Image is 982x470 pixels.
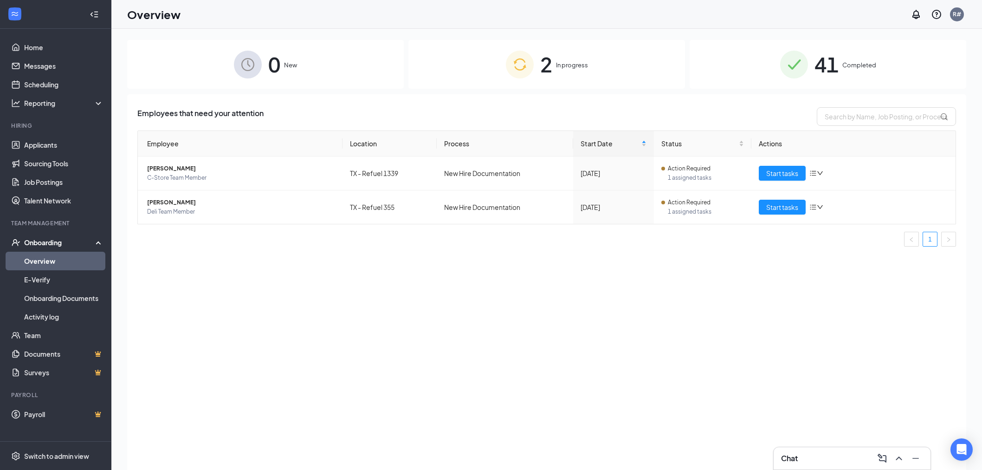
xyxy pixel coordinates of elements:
a: Sourcing Tools [24,154,103,173]
span: 0 [268,48,280,80]
a: Overview [24,252,103,270]
a: Home [24,38,103,57]
span: 2 [540,48,552,80]
li: Previous Page [904,232,919,247]
span: In progress [556,60,588,70]
th: Employee [138,131,342,157]
span: Completed [842,60,876,70]
th: Status [654,131,751,157]
svg: WorkstreamLogo [10,9,19,19]
span: left [909,237,914,242]
a: Scheduling [24,75,103,94]
td: New Hire Documentation [437,190,573,224]
button: Start tasks [759,200,806,215]
a: Messages [24,57,103,75]
div: [DATE] [581,202,646,212]
div: Reporting [24,98,104,108]
svg: QuestionInfo [931,9,942,20]
span: Start tasks [766,202,798,212]
th: Location [342,131,437,157]
span: 41 [814,48,839,80]
a: Team [24,326,103,345]
span: Deli Team Member [147,207,335,216]
svg: Minimize [910,453,921,464]
h3: Chat [781,453,798,463]
div: Switch to admin view [24,451,89,461]
span: Status [661,138,737,149]
span: right [946,237,951,242]
span: bars [809,203,817,211]
button: Minimize [908,451,923,466]
a: Activity log [24,307,103,326]
th: Process [437,131,573,157]
input: Search by Name, Job Posting, or Process [817,107,956,126]
span: down [817,204,823,210]
td: TX - Refuel 1339 [342,157,437,190]
a: Job Postings [24,173,103,191]
button: ComposeMessage [875,451,890,466]
span: Action Required [668,198,711,207]
li: Next Page [941,232,956,247]
a: PayrollCrown [24,405,103,424]
div: Payroll [11,391,102,399]
div: R# [953,10,961,18]
div: Hiring [11,122,102,130]
button: right [941,232,956,247]
a: 1 [923,232,937,246]
a: Applicants [24,136,103,154]
svg: ComposeMessage [877,453,888,464]
svg: Notifications [911,9,922,20]
div: Open Intercom Messenger [950,438,973,461]
button: Start tasks [759,166,806,181]
a: E-Verify [24,270,103,289]
a: SurveysCrown [24,363,103,382]
span: down [817,170,823,176]
span: New [284,60,297,70]
span: Start tasks [766,168,798,178]
th: Actions [751,131,956,157]
span: 1 assigned tasks [668,207,744,216]
td: New Hire Documentation [437,157,573,190]
svg: UserCheck [11,238,20,247]
span: Start Date [581,138,640,149]
span: [PERSON_NAME] [147,198,335,207]
button: ChevronUp [892,451,906,466]
svg: Settings [11,451,20,461]
h1: Overview [127,7,181,22]
li: 1 [923,232,937,247]
svg: Collapse [90,10,99,19]
div: Onboarding [24,238,96,247]
svg: Analysis [11,98,20,108]
div: Team Management [11,219,102,227]
button: left [904,232,919,247]
a: Talent Network [24,191,103,210]
span: C-Store Team Member [147,173,335,183]
td: TX - Refuel 355 [342,190,437,224]
span: Action Required [668,164,711,173]
span: Employees that need your attention [137,107,264,126]
svg: ChevronUp [893,453,904,464]
span: [PERSON_NAME] [147,164,335,173]
a: DocumentsCrown [24,345,103,363]
span: bars [809,170,817,177]
div: [DATE] [581,168,646,178]
a: Onboarding Documents [24,289,103,307]
span: 1 assigned tasks [668,173,744,183]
